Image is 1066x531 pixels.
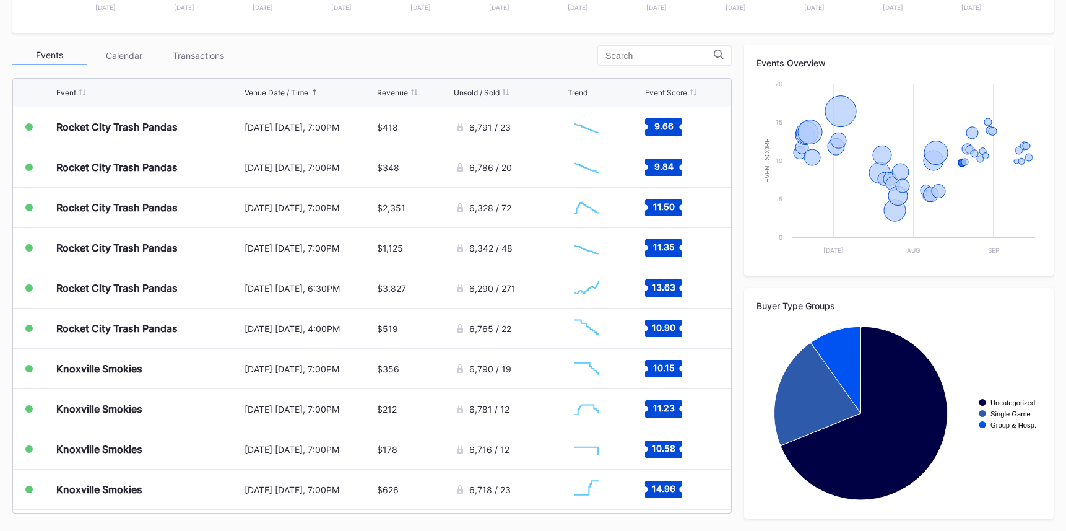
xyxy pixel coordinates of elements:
[377,162,399,173] div: $348
[95,4,116,11] text: [DATE]
[56,443,142,455] div: Knoxville Smokies
[756,301,1041,311] div: Buyer Type Groups
[756,77,1041,263] svg: Chart title
[568,313,605,344] svg: Chart title
[174,4,194,11] text: [DATE]
[804,4,825,11] text: [DATE]
[568,88,587,97] div: Trend
[56,403,142,415] div: Knoxville Smokies
[245,122,374,133] div: [DATE] [DATE], 7:00PM
[568,474,605,505] svg: Chart title
[646,4,667,11] text: [DATE]
[253,4,273,11] text: [DATE]
[56,88,76,97] div: Event
[245,364,374,374] div: [DATE] [DATE], 7:00PM
[652,242,674,252] text: 11.35
[652,443,675,454] text: 10.58
[469,203,511,213] div: 6,328 / 72
[245,444,374,455] div: [DATE] [DATE], 7:00PM
[652,483,675,494] text: 14.96
[652,322,675,333] text: 10.90
[654,161,673,172] text: 9.84
[377,283,406,294] div: $3,827
[779,234,782,241] text: 0
[469,323,511,334] div: 6,765 / 22
[56,282,178,294] div: Rocket City Trash Pandas
[377,323,398,334] div: $519
[652,362,674,373] text: 10.15
[377,88,408,97] div: Revenue
[764,138,771,183] text: Event Score
[652,403,674,413] text: 11.23
[469,162,512,173] div: 6,786 / 20
[12,46,87,65] div: Events
[56,121,178,133] div: Rocket City Trash Pandas
[652,201,674,212] text: 11.50
[775,80,782,87] text: 20
[568,192,605,223] svg: Chart title
[454,88,500,97] div: Unsold / Sold
[779,195,782,203] text: 5
[907,247,920,254] text: Aug
[645,88,687,97] div: Event Score
[469,283,516,294] div: 6,290 / 271
[56,242,178,254] div: Rocket City Trash Pandas
[961,4,982,11] text: [DATE]
[377,485,399,495] div: $626
[377,122,398,133] div: $418
[377,243,403,253] div: $1,125
[56,201,178,214] div: Rocket City Trash Pandas
[990,410,1031,418] text: Single Game
[245,485,374,495] div: [DATE] [DATE], 7:00PM
[654,121,673,131] text: 9.66
[823,247,844,254] text: [DATE]
[776,157,782,164] text: 10
[245,323,374,334] div: [DATE] [DATE], 4:00PM
[469,404,509,415] div: 6,781 / 12
[161,46,235,65] div: Transactions
[776,118,782,126] text: 15
[568,4,588,11] text: [DATE]
[469,485,511,495] div: 6,718 / 23
[568,152,605,183] svg: Chart title
[56,322,178,335] div: Rocket City Trash Pandas
[568,434,605,465] svg: Chart title
[245,88,308,97] div: Venue Date / Time
[990,399,1035,406] text: Uncategorized
[756,58,1041,68] div: Events Overview
[568,393,605,424] svg: Chart title
[245,162,374,173] div: [DATE] [DATE], 7:00PM
[56,362,142,375] div: Knoxville Smokies
[469,364,511,374] div: 6,790 / 19
[652,282,675,292] text: 13.63
[756,320,1041,506] svg: Chart title
[883,4,903,11] text: [DATE]
[245,203,374,213] div: [DATE] [DATE], 7:00PM
[568,112,605,143] svg: Chart title
[331,4,352,11] text: [DATE]
[245,243,374,253] div: [DATE] [DATE], 7:00PM
[568,273,605,304] svg: Chart title
[245,404,374,415] div: [DATE] [DATE], 7:00PM
[56,161,178,173] div: Rocket City Trash Pandas
[489,4,509,11] text: [DATE]
[469,122,511,133] div: 6,791 / 23
[568,232,605,263] svg: Chart title
[605,51,714,61] input: Search
[245,283,374,294] div: [DATE] [DATE], 6:30PM
[568,353,605,384] svg: Chart title
[56,483,142,496] div: Knoxville Smokies
[377,404,397,415] div: $212
[410,4,431,11] text: [DATE]
[377,364,399,374] div: $356
[469,243,513,253] div: 6,342 / 48
[377,203,405,213] div: $2,351
[990,421,1036,429] text: Group & Hosp.
[377,444,397,455] div: $178
[988,247,999,254] text: Sep
[726,4,746,11] text: [DATE]
[87,46,161,65] div: Calendar
[469,444,509,455] div: 6,716 / 12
